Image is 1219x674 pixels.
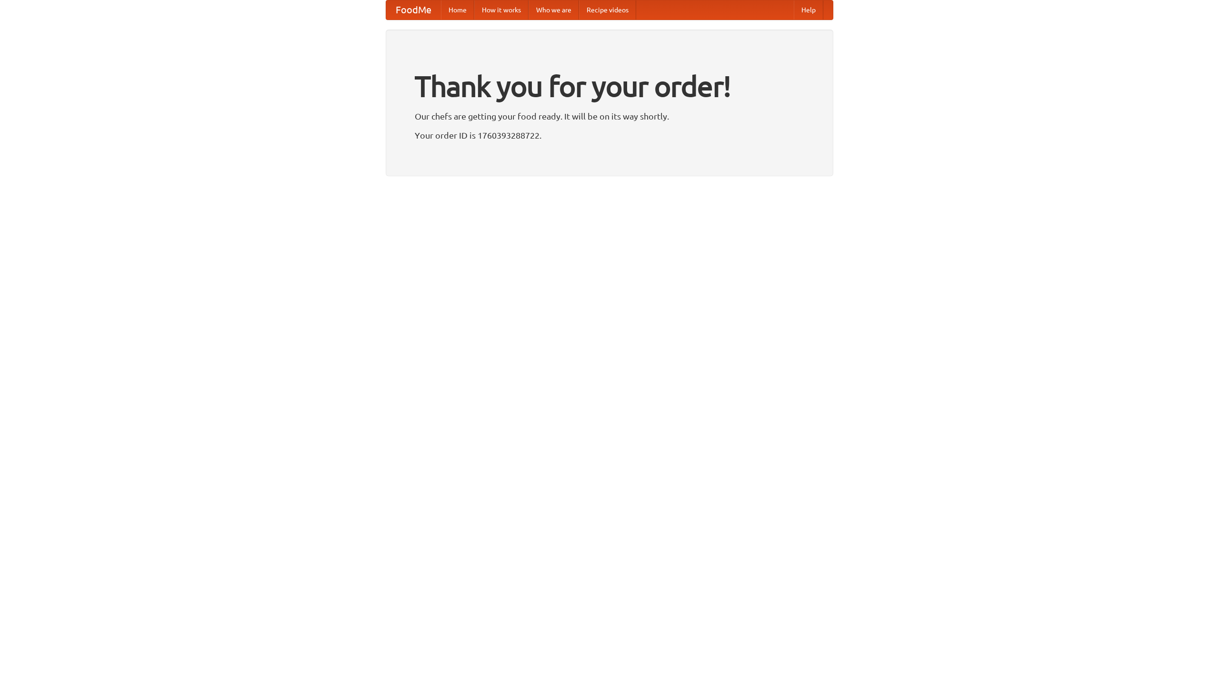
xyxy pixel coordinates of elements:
a: Home [441,0,474,20]
a: How it works [474,0,529,20]
a: Recipe videos [579,0,636,20]
a: Help [794,0,823,20]
p: Your order ID is 1760393288722. [415,128,804,142]
a: Who we are [529,0,579,20]
p: Our chefs are getting your food ready. It will be on its way shortly. [415,109,804,123]
h1: Thank you for your order! [415,63,804,109]
a: FoodMe [386,0,441,20]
